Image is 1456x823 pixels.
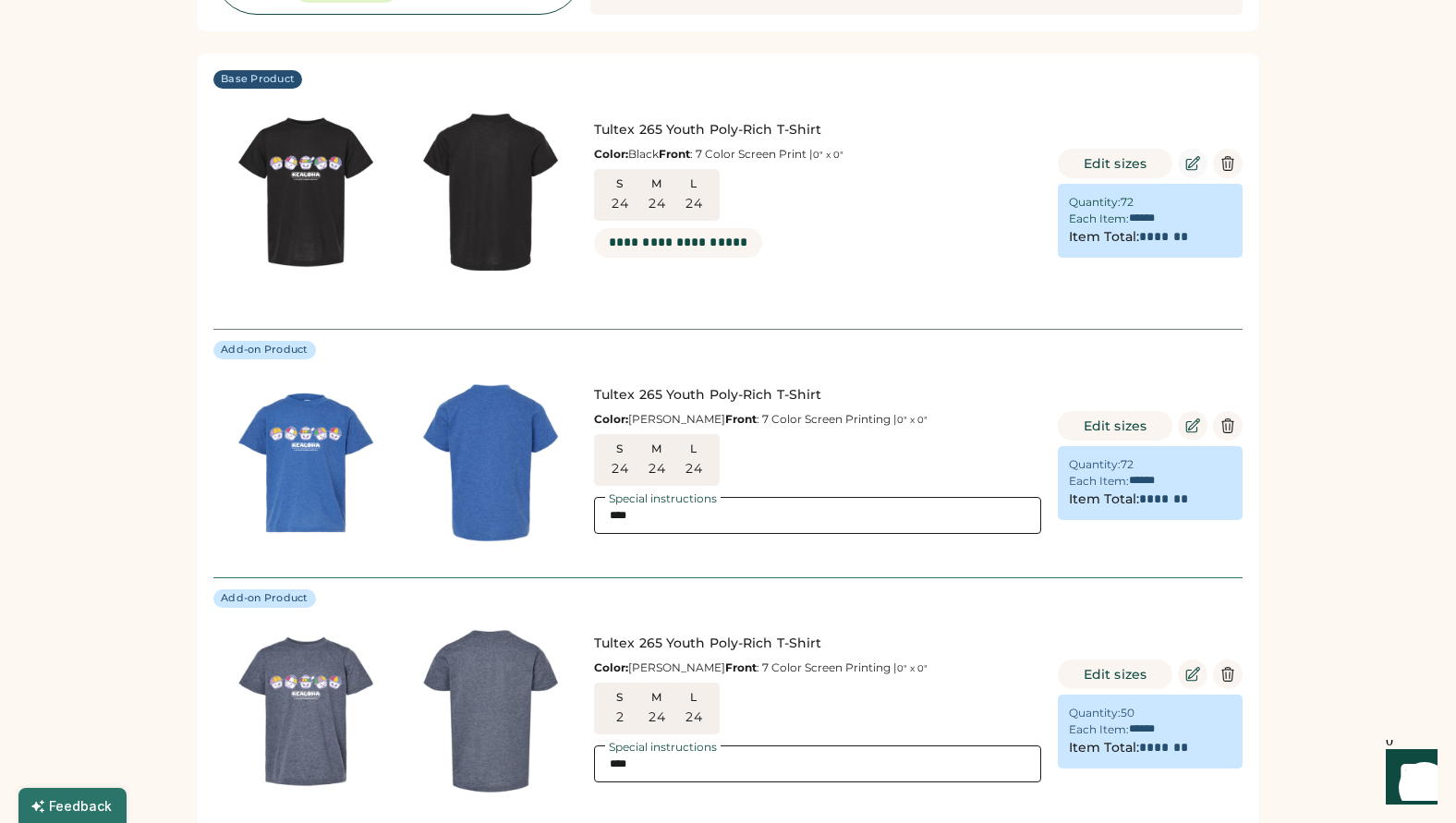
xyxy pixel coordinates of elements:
[1058,660,1172,689] button: Edit sizes
[686,460,702,478] div: 24
[616,708,624,727] div: 2
[1058,411,1172,441] button: Edit sizes
[398,619,583,804] img: generate-image
[1069,474,1129,489] div: Each Item:
[213,619,398,804] img: generate-image
[1178,149,1207,178] button: Edit Product
[594,412,1041,427] div: [PERSON_NAME] : 7 Color Screen Printing |
[1121,195,1134,210] div: 72
[594,660,628,674] strong: Color:
[221,591,309,606] div: Add-on Product
[594,412,628,426] strong: Color:
[594,386,1041,405] div: Tultex 265 Youth Poly-Rich T-Shirt
[1213,149,1243,178] button: Delete
[1121,706,1134,720] div: 50
[1178,411,1207,441] button: Edit Product
[221,72,295,87] div: Base Product
[594,121,1041,139] div: Tultex 265 Youth Poly-Rich T-Shirt
[1069,739,1139,757] div: Item Total:
[725,660,757,674] strong: Front
[642,690,672,705] div: M
[659,147,690,161] strong: Front
[1213,660,1243,689] button: Delete
[398,370,583,555] img: generate-image
[594,660,1041,675] div: [PERSON_NAME] : 7 Color Screen Printing |
[1178,660,1207,689] button: Edit Product
[1069,722,1129,737] div: Each Item:
[594,635,1041,653] div: Tultex 265 Youth Poly-Rich T-Shirt
[1069,195,1121,210] div: Quantity:
[1121,457,1134,472] div: 72
[649,195,665,213] div: 24
[1368,740,1448,819] iframe: Front Chat
[642,176,672,191] div: M
[605,690,635,705] div: S
[612,195,628,213] div: 24
[213,100,398,284] img: generate-image
[605,493,721,504] div: Special instructions
[897,414,928,426] font: 0" x 0"
[1069,706,1121,720] div: Quantity:
[649,708,665,727] div: 24
[649,460,665,478] div: 24
[679,690,709,705] div: L
[605,442,635,456] div: S
[605,742,721,753] div: Special instructions
[1058,149,1172,178] button: Edit sizes
[605,176,635,191] div: S
[1213,411,1243,441] button: Delete
[679,176,709,191] div: L
[1069,457,1121,472] div: Quantity:
[213,370,398,555] img: generate-image
[642,442,672,456] div: M
[897,662,928,674] font: 0" x 0"
[1069,228,1139,247] div: Item Total:
[612,460,628,478] div: 24
[594,147,1041,162] div: Black : 7 Color Screen Print |
[813,149,843,161] font: 0" x 0"
[594,147,628,161] strong: Color:
[725,412,757,426] strong: Front
[398,100,583,284] img: generate-image
[686,195,702,213] div: 24
[679,442,709,456] div: L
[686,708,702,727] div: 24
[221,343,309,357] div: Add-on Product
[1069,490,1139,509] div: Item Total:
[1069,212,1129,226] div: Each Item:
